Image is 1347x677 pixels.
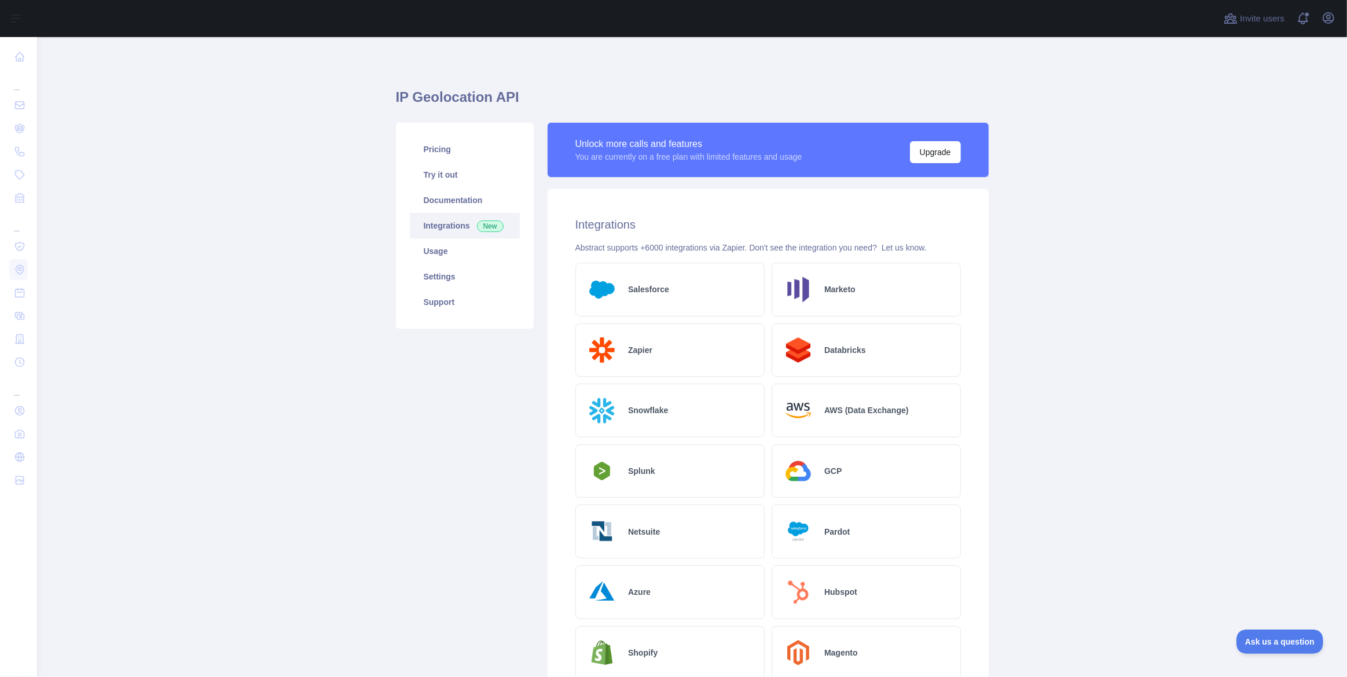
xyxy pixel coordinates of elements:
[410,264,520,289] a: Settings
[882,243,927,252] a: Let us know.
[628,526,660,538] h2: Netsuite
[824,465,842,477] h2: GCP
[1240,12,1284,25] span: Invite users
[628,647,658,658] h2: Shopify
[628,404,668,416] h2: Snowflake
[575,137,802,151] div: Unlock more calls and features
[396,88,989,116] h1: IP Geolocation API
[585,273,619,307] img: Logo
[410,238,520,264] a: Usage
[781,333,816,367] img: Logo
[585,575,619,609] img: Logo
[781,636,816,670] img: Logo
[824,526,850,538] h2: Pardot
[781,575,816,609] img: Logo
[410,289,520,315] a: Support
[824,344,866,356] h2: Databricks
[628,284,669,295] h2: Salesforce
[410,213,520,238] a: Integrations New
[585,514,619,549] img: Logo
[781,454,816,488] img: Logo
[410,137,520,162] a: Pricing
[1236,630,1324,654] iframe: Toggle Customer Support
[575,242,961,253] div: Abstract supports +6000 integrations via Zapier. Don't see the integration you need?
[628,344,652,356] h2: Zapier
[1221,9,1287,28] button: Invite users
[628,586,651,598] h2: Azure
[477,220,504,232] span: New
[9,211,28,234] div: ...
[9,375,28,398] div: ...
[585,333,619,367] img: Logo
[585,393,619,428] img: Logo
[824,586,857,598] h2: Hubspot
[585,636,619,670] img: Logo
[628,465,655,477] h2: Splunk
[575,216,961,233] h2: Integrations
[781,273,816,307] img: Logo
[781,514,816,549] img: Logo
[824,404,908,416] h2: AWS (Data Exchange)
[910,141,961,163] button: Upgrade
[410,187,520,213] a: Documentation
[9,69,28,93] div: ...
[575,151,802,163] div: You are currently on a free plan with limited features and usage
[824,284,856,295] h2: Marketo
[824,647,858,658] h2: Magento
[410,162,520,187] a: Try it out
[781,393,816,428] img: Logo
[585,458,619,484] img: Logo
